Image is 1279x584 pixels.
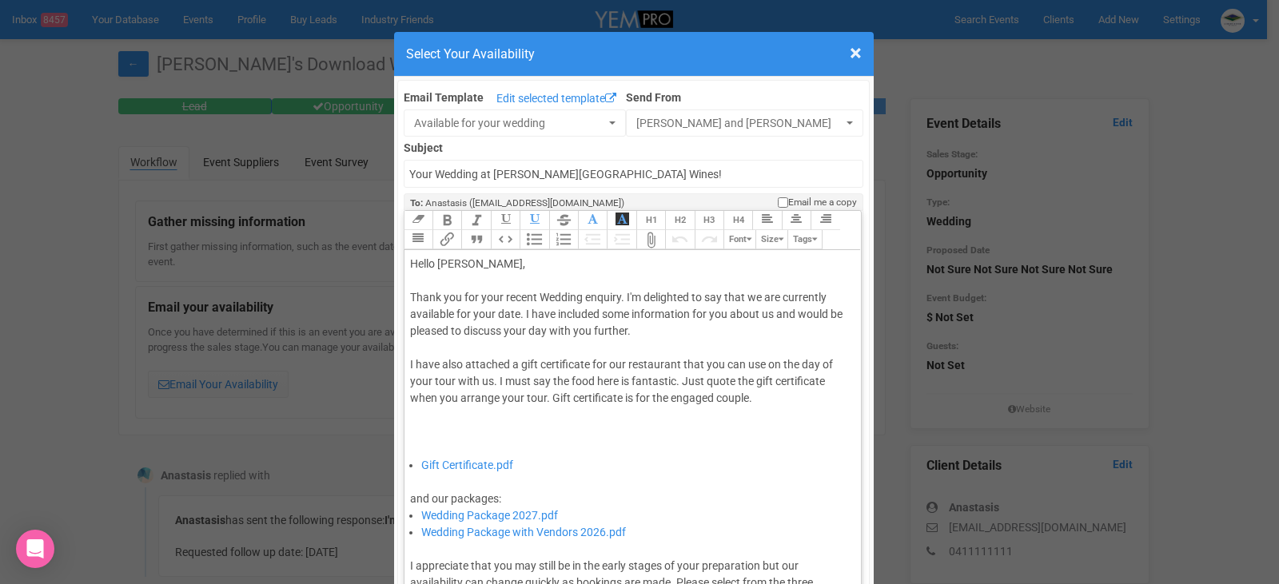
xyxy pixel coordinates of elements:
button: Italic [461,211,490,230]
button: Heading 4 [723,211,752,230]
a: Edit selected template [492,89,620,109]
button: Font Colour [578,211,607,230]
button: Tags [787,230,822,249]
span: H2 [675,215,686,225]
label: Email Template [404,89,484,105]
button: Heading 3 [695,211,723,230]
button: Underline Colour [520,211,548,230]
button: Align Right [811,211,839,230]
button: Code [491,230,520,249]
button: Increase Level [607,230,636,249]
button: Redo [695,230,723,249]
span: [PERSON_NAME] and [PERSON_NAME] [636,115,843,131]
span: Available for your wedding [414,115,605,131]
button: Font Background [607,211,636,230]
button: Underline [491,211,520,230]
button: Quote [461,230,490,249]
button: Bullets [520,230,548,249]
button: Link [432,230,461,249]
div: Open Intercom Messenger [16,530,54,568]
span: × [850,40,862,66]
button: Numbers [549,230,578,249]
span: H4 [733,215,744,225]
button: Bold [432,211,461,230]
button: Align Left [752,211,781,230]
div: Hello [PERSON_NAME], [410,256,851,272]
button: Decrease Level [578,230,607,249]
label: Subject [404,137,864,156]
h4: Select Your Availability [406,44,862,64]
button: Heading 2 [665,211,694,230]
button: Heading 1 [636,211,665,230]
button: Font [723,230,755,249]
a: Wedding Package with Vendors 2026.pdf [421,526,626,538]
span: Anastasis ([EMAIL_ADDRESS][DOMAIN_NAME]) [425,197,624,209]
button: Align Center [782,211,811,230]
div: and our packages: [410,474,851,507]
span: H1 [646,215,657,225]
a: Gift Certificate.pdf [421,459,513,471]
div: Thank you for your recent Wedding enquiry. I'm delighted to say that we are currently available f... [410,289,851,457]
button: Align Justified [404,230,432,249]
button: Attach Files [636,230,665,249]
button: Size [755,230,787,249]
button: Undo [665,230,694,249]
label: Send From [626,86,863,105]
span: Email me a copy [788,196,857,209]
a: Wedding Package 2027.pdf [421,509,558,522]
button: Strikethrough [549,211,578,230]
strong: To: [410,197,423,209]
span: H3 [703,215,715,225]
button: Clear Formatting at cursor [404,211,432,230]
